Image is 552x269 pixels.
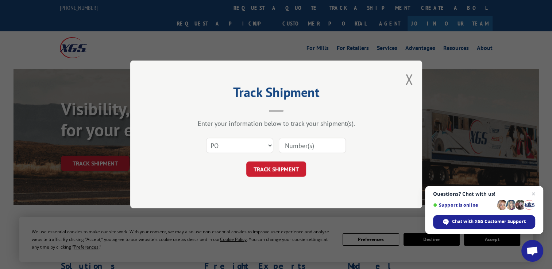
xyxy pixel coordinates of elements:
[433,202,494,208] span: Support is online
[405,70,413,89] button: Close modal
[167,87,386,101] h2: Track Shipment
[521,240,543,262] a: Open chat
[452,218,526,225] span: Chat with XGS Customer Support
[279,138,346,153] input: Number(s)
[167,120,386,128] div: Enter your information below to track your shipment(s).
[433,215,535,229] span: Chat with XGS Customer Support
[246,162,306,177] button: TRACK SHIPMENT
[433,191,535,197] span: Questions? Chat with us!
